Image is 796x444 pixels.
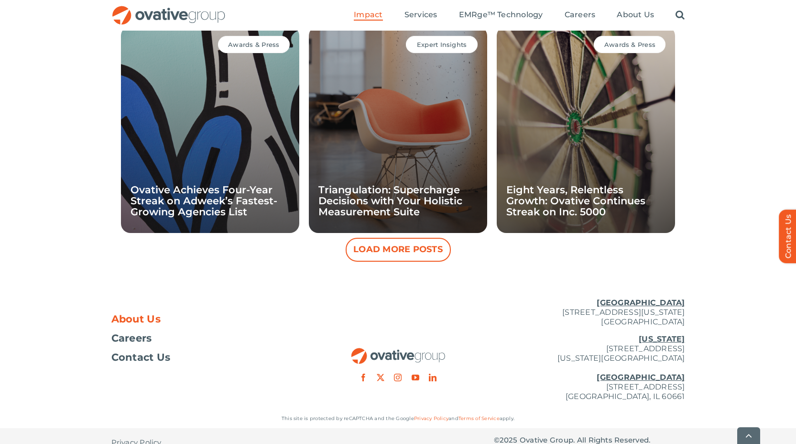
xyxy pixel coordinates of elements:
[354,10,382,21] a: Impact
[131,184,277,218] a: Ovative Achieves Four-Year Streak on Adweek’s Fastest-Growing Agencies List
[412,374,419,381] a: youtube
[617,10,654,20] span: About Us
[597,298,685,307] u: [GEOGRAPHIC_DATA]
[639,334,685,344] u: [US_STATE]
[494,334,685,401] p: [STREET_ADDRESS] [US_STATE][GEOGRAPHIC_DATA] [STREET_ADDRESS] [GEOGRAPHIC_DATA], IL 60661
[346,238,451,262] button: Load More Posts
[111,5,226,14] a: OG_Full_horizontal_RGB
[111,353,303,362] a: Contact Us
[377,374,384,381] a: twitter
[404,10,437,20] span: Services
[318,184,462,218] a: Triangulation: Supercharge Decisions with Your Holistic Measurement Suite
[404,10,437,21] a: Services
[414,415,448,422] a: Privacy Policy
[565,10,596,21] a: Careers
[111,314,161,324] span: About Us
[597,373,685,382] u: [GEOGRAPHIC_DATA]
[676,10,685,21] a: Search
[111,333,152,343] span: Careers
[111,314,303,362] nav: Footer Menu
[617,10,654,21] a: About Us
[494,298,685,327] p: [STREET_ADDRESS][US_STATE] [GEOGRAPHIC_DATA]
[429,374,436,381] a: linkedin
[459,10,543,20] span: EMRge™ Technology
[394,374,402,381] a: instagram
[506,184,645,218] a: Eight Years, Relentless Growth: Ovative Continues Streak on Inc. 5000
[458,415,500,422] a: Terms of Service
[360,374,367,381] a: facebook
[111,414,685,423] p: This site is protected by reCAPTCHA and the Google and apply.
[111,333,303,343] a: Careers
[459,10,543,21] a: EMRge™ Technology
[111,353,171,362] span: Contact Us
[565,10,596,20] span: Careers
[111,314,303,324] a: About Us
[354,10,382,20] span: Impact
[350,347,446,356] a: OG_Full_horizontal_RGB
